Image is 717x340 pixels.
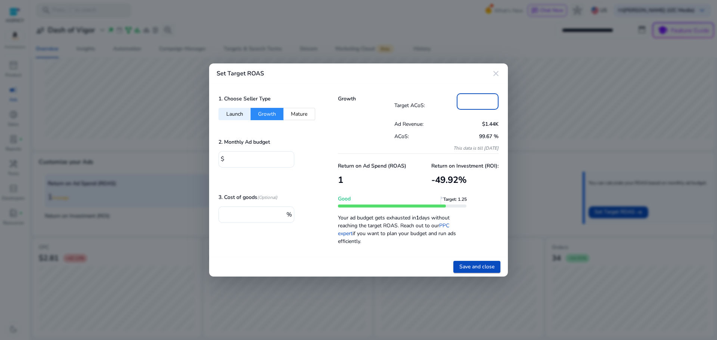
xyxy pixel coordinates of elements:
[218,194,277,201] h5: 3. Cost of goods
[338,175,406,185] h3: 1
[217,70,264,77] h4: Set Target ROAS
[443,196,469,208] span: Target: 1.25
[338,162,406,170] p: Return on Ad Spend (ROAS)
[394,132,447,140] p: ACoS:
[394,120,447,128] p: Ad Revenue:
[286,210,292,219] span: %
[446,120,499,128] p: $1.44K
[394,102,457,109] p: Target ACoS:
[218,96,271,102] h5: 1. Choose Seller Type
[431,175,499,185] h3: -49.92
[251,108,283,120] button: Growth
[491,69,500,78] mat-icon: close
[221,155,224,163] span: $
[218,139,270,146] h5: 2. Monthly Ad budget
[338,210,466,245] p: if you want to plan your budget and run ads efficiently.
[338,96,394,102] h5: Growth
[338,214,450,229] span: Your ad budget gets exhausted in days without reaching the target ROAS. Reach out to our
[416,214,419,221] b: 1
[338,195,466,203] p: Good
[459,263,494,271] span: Save and close
[218,108,251,120] button: Launch
[257,194,277,200] i: (Optional)
[446,132,499,140] p: 99.67 %
[458,174,467,186] span: %
[338,222,449,237] a: PPC expert
[453,261,500,273] button: Save and close
[283,108,315,120] button: Mature
[394,145,499,151] p: This data is till [DATE]
[431,162,499,170] p: Return on Investment (ROI):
